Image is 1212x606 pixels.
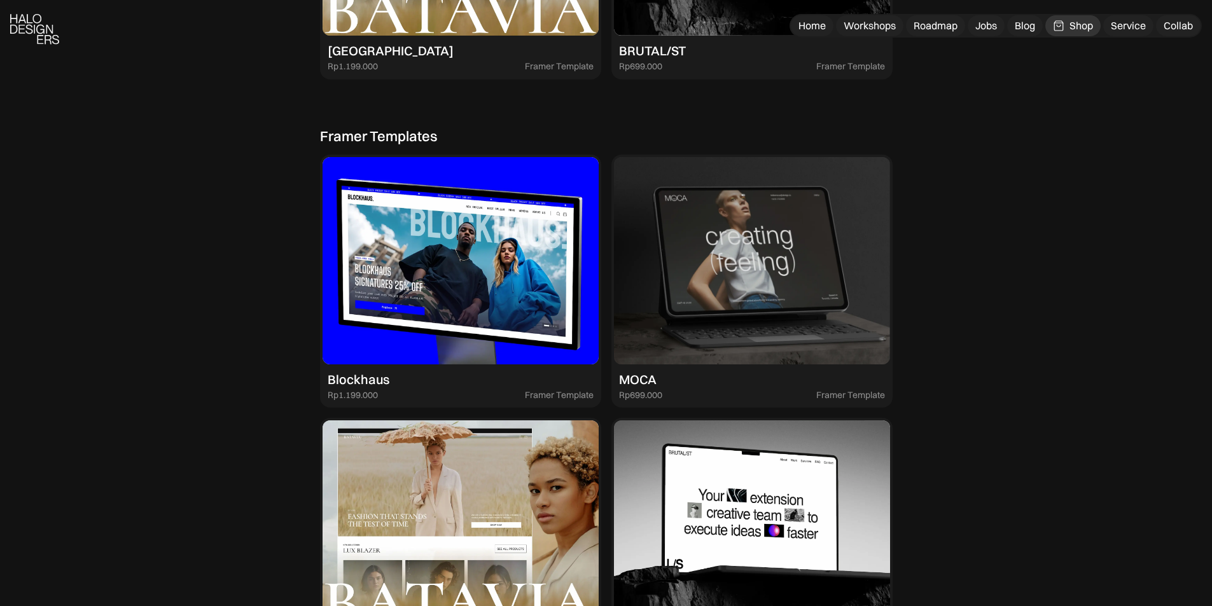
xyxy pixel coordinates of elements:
[816,390,885,401] div: Framer Template
[1156,15,1201,36] a: Collab
[1007,15,1043,36] a: Blog
[1045,15,1101,36] a: Shop
[836,15,903,36] a: Workshops
[1015,19,1035,32] div: Blog
[320,128,438,144] div: Framer Templates
[619,372,657,387] div: MOCA
[968,15,1005,36] a: Jobs
[525,61,594,72] div: Framer Template
[1164,19,1193,32] div: Collab
[844,19,896,32] div: Workshops
[328,43,454,59] div: [GEOGRAPHIC_DATA]
[914,19,958,32] div: Roadmap
[328,390,378,401] div: Rp1.199.000
[1069,19,1093,32] div: Shop
[906,15,965,36] a: Roadmap
[619,390,662,401] div: Rp699.000
[328,372,389,387] div: Blockhaus
[791,15,833,36] a: Home
[525,390,594,401] div: Framer Template
[328,61,378,72] div: Rp1.199.000
[1103,15,1153,36] a: Service
[816,61,885,72] div: Framer Template
[798,19,826,32] div: Home
[611,155,893,408] a: MOCARp699.000Framer Template
[975,19,997,32] div: Jobs
[1111,19,1146,32] div: Service
[619,61,662,72] div: Rp699.000
[619,43,686,59] div: BRUTAL/ST
[320,155,601,408] a: BlockhausRp1.199.000Framer Template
